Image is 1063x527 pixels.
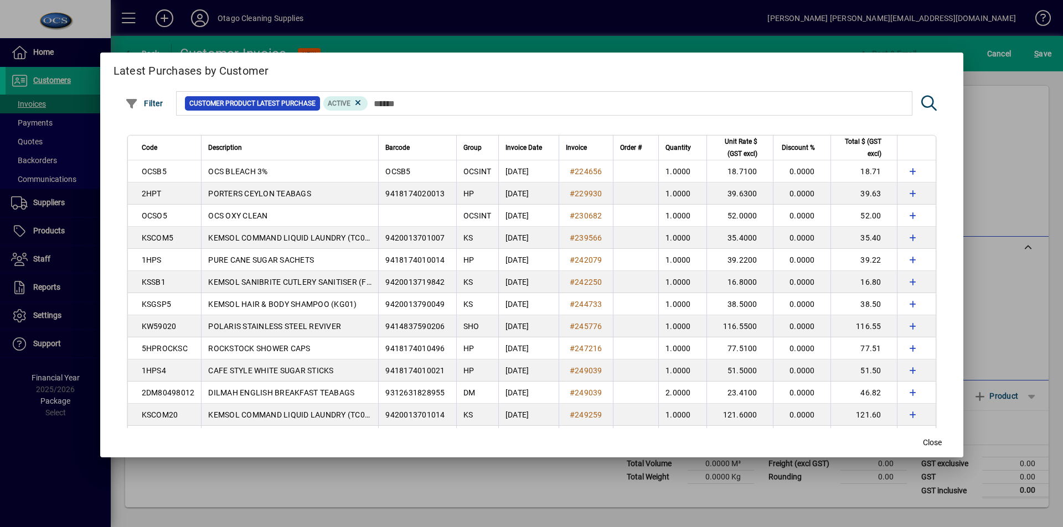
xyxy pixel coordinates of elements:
span: KSCOM5 [142,233,174,242]
td: [DATE] [498,293,559,315]
span: 245776 [575,322,602,331]
td: 51.5000 [706,359,773,382]
td: 116.55 [830,315,897,337]
span: Active [328,100,350,107]
span: # [570,388,575,397]
td: 39.63 [830,182,897,205]
td: 77.5100 [706,337,773,359]
a: #249259 [566,409,606,421]
button: Filter [122,93,166,113]
span: 9420013701007 [385,233,445,242]
td: 1.0000 [658,315,706,337]
div: Total $ (GST excl) [838,135,891,160]
span: KEMSOL COMMAND LIQUID LAUNDRY (TC03) [208,233,372,242]
span: # [570,211,575,220]
td: 1.0000 [658,359,706,382]
td: 1.0000 [658,205,706,227]
td: [DATE] [498,382,559,404]
span: # [570,278,575,286]
td: 1.0000 [658,160,706,182]
td: [DATE] [498,404,559,426]
td: [DATE] [498,160,559,182]
a: #229930 [566,187,606,200]
span: # [570,344,575,353]
span: CAFE STYLE WHITE SUGAR STICKS [208,366,333,375]
td: 0.0000 [773,249,830,271]
a: #239566 [566,232,606,244]
span: # [570,167,575,176]
td: 1.0000 [658,293,706,315]
td: [DATE] [498,337,559,359]
span: Barcode [385,142,410,154]
td: 121.60 [830,404,897,426]
span: # [570,366,575,375]
span: KEMSOL HAIR & BODY SHAMPOO (KG01) [208,300,357,309]
a: #247216 [566,342,606,354]
div: Unit Rate $ (GST excl) [714,135,767,160]
span: Order # [620,142,642,154]
td: 0.0000 [773,227,830,249]
span: DILMAH ENGLISH BREAKFAST TEABAGS [208,388,354,397]
span: 249039 [575,388,602,397]
td: [DATE] [498,426,559,448]
span: # [570,300,575,309]
td: 23.4100 [706,382,773,404]
td: 18.71 [830,160,897,182]
td: 1.0000 [658,227,706,249]
span: Quantity [665,142,691,154]
td: 1.0000 [658,271,706,293]
td: 0.0000 [773,160,830,182]
td: [DATE] [498,359,559,382]
span: 230682 [575,211,602,220]
span: 9414837590206 [385,322,445,331]
td: 39.6300 [706,182,773,205]
a: #224656 [566,165,606,178]
span: KS [463,300,473,309]
td: [DATE] [498,249,559,271]
span: Total $ (GST excl) [838,135,881,160]
div: Order # [620,142,652,154]
span: OCSB5 [142,167,167,176]
a: #230682 [566,210,606,222]
td: 0.0000 [773,205,830,227]
span: OCSINT [463,211,492,220]
td: 1.0000 [658,249,706,271]
span: 9420013719842 [385,278,445,286]
td: 0.0000 [773,359,830,382]
td: 0.0000 [773,293,830,315]
span: 239566 [575,233,602,242]
td: 35.40 [830,227,897,249]
span: # [570,189,575,198]
span: PORTERS CEYLON TEABAGS [208,189,311,198]
span: 1HPS [142,255,162,264]
a: #244733 [566,298,606,310]
span: SHO [463,322,479,331]
a: #242250 [566,276,606,288]
span: 1HPS4 [142,366,166,375]
span: Discount % [782,142,815,154]
span: 9418174010014 [385,255,445,264]
a: #249039 [566,387,606,399]
button: Close [915,433,950,453]
span: 2HPT [142,189,162,198]
a: #245776 [566,320,606,332]
span: 9312631828955 [385,388,445,397]
span: PURE CANE SUGAR SACHETS [208,255,314,264]
span: KW59020 [142,322,177,331]
span: KSSB1 [142,278,166,286]
span: POLARIS STAINLESS STEEL REVIVER [208,322,341,331]
td: 1.0000 [658,182,706,205]
td: 18.7100 [706,160,773,182]
td: 38.5000 [706,293,773,315]
span: Invoice Date [505,142,542,154]
td: 0.0000 [773,382,830,404]
td: 38.50 [830,293,897,315]
span: OCSINT [463,167,492,176]
span: 9418174010021 [385,366,445,375]
span: Filter [125,99,163,108]
span: OCSO5 [142,211,167,220]
span: 247216 [575,344,602,353]
td: 0.0000 [773,337,830,359]
div: Invoice [566,142,606,154]
td: 39.2200 [706,249,773,271]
